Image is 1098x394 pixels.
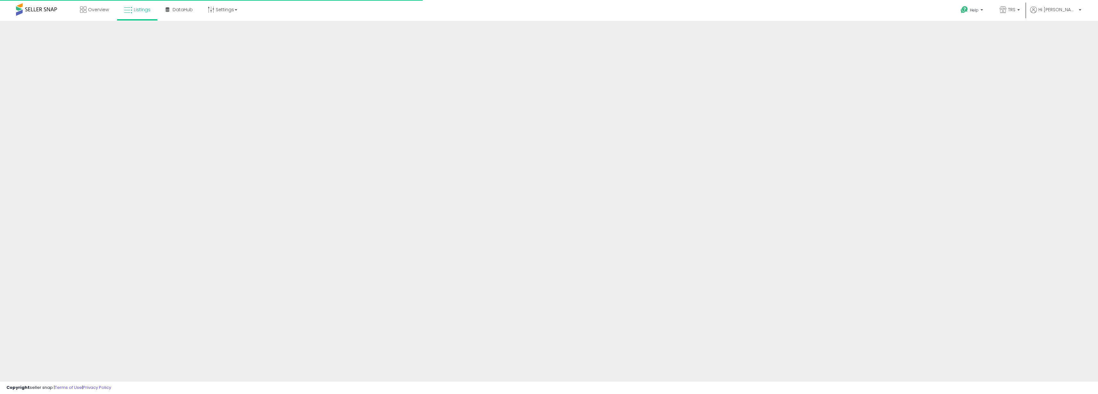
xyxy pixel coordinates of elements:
span: Overview [88,6,109,13]
span: Hi [PERSON_NAME] [1038,6,1077,13]
a: Help [956,1,989,21]
span: TRS [1008,6,1015,13]
span: DataHub [173,6,193,13]
span: Help [970,7,979,13]
span: Listings [134,6,150,13]
a: Hi [PERSON_NAME] [1030,6,1081,21]
i: Get Help [960,6,968,14]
